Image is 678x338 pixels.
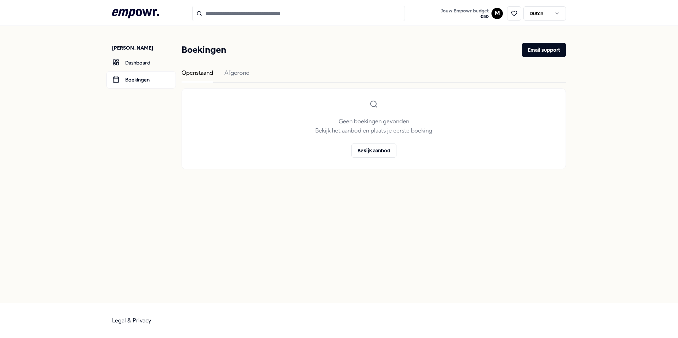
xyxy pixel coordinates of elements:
[106,54,176,71] a: Dashboard
[106,71,176,88] a: Boekingen
[438,6,491,21] a: Jouw Empowr budget€50
[441,14,489,19] span: € 50
[439,7,490,21] button: Jouw Empowr budget€50
[441,8,489,14] span: Jouw Empowr budget
[351,143,396,158] button: Bekijk aanbod
[224,68,250,82] div: Afgerond
[315,117,432,135] p: Geen boekingen gevonden Bekijk het aanbod en plaats je eerste boeking
[192,6,405,21] input: Search for products, categories or subcategories
[491,8,503,19] button: M
[522,43,566,57] button: Email support
[182,68,213,82] div: Openstaand
[112,317,151,324] a: Legal & Privacy
[182,43,226,57] h1: Boekingen
[112,44,176,51] p: [PERSON_NAME]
